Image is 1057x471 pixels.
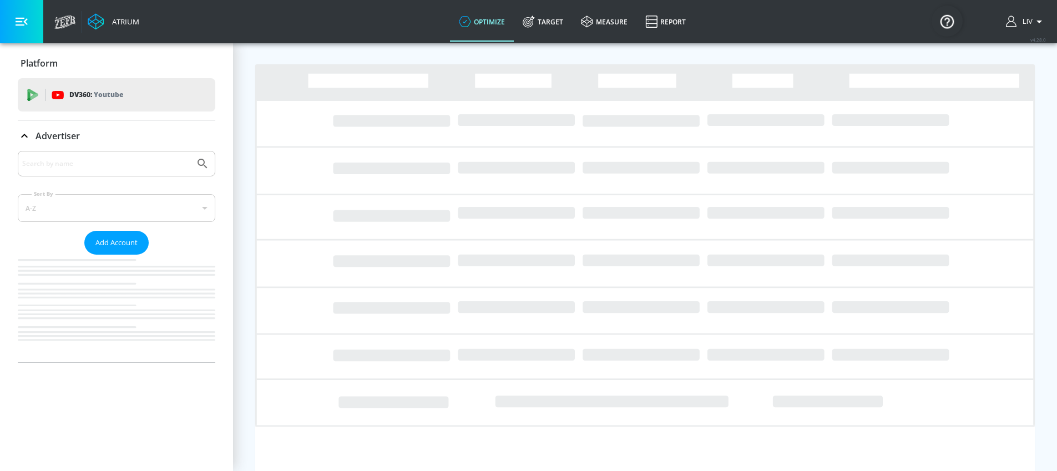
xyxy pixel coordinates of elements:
a: Report [636,2,695,42]
p: Platform [21,57,58,69]
p: DV360: [69,89,123,101]
nav: list of Advertiser [18,255,215,362]
span: Add Account [95,236,138,249]
a: Target [514,2,572,42]
div: Advertiser [18,120,215,151]
div: Atrium [108,17,139,27]
div: Platform [18,48,215,79]
button: Add Account [84,231,149,255]
p: Youtube [94,89,123,100]
span: login as: liv.ho@zefr.com [1018,18,1033,26]
div: Advertiser [18,151,215,362]
div: DV360: Youtube [18,78,215,112]
button: Liv [1006,15,1046,28]
p: Advertiser [36,130,80,142]
a: optimize [450,2,514,42]
a: measure [572,2,636,42]
input: Search by name [22,156,190,171]
div: A-Z [18,194,215,222]
button: Open Resource Center [932,6,963,37]
a: Atrium [88,13,139,30]
label: Sort By [32,190,55,197]
span: v 4.28.0 [1030,37,1046,43]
